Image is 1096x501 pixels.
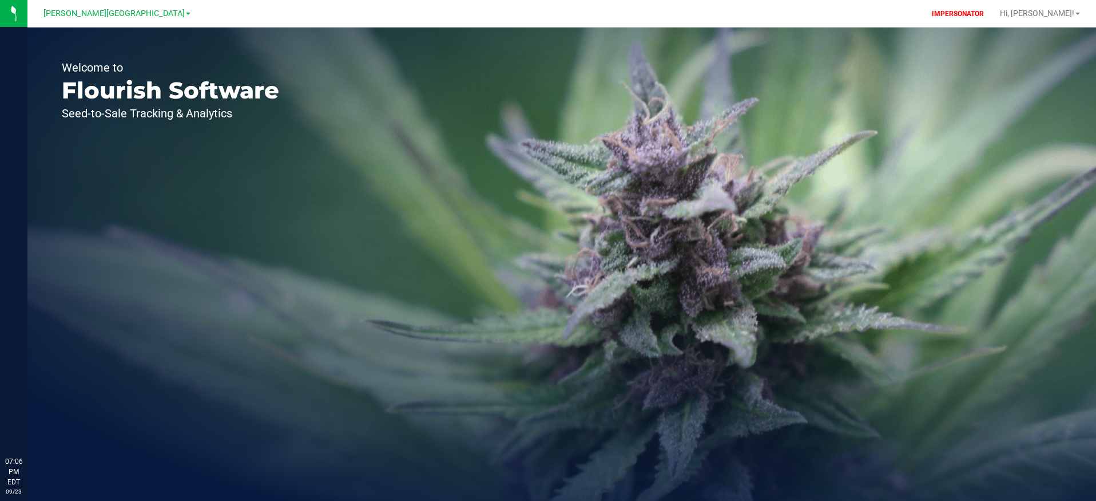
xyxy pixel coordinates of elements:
p: Flourish Software [62,79,279,102]
p: Welcome to [62,62,279,73]
span: Hi, [PERSON_NAME]! [1000,9,1074,18]
p: Seed-to-Sale Tracking & Analytics [62,108,279,119]
span: [PERSON_NAME][GEOGRAPHIC_DATA] [43,9,185,18]
p: 09/23 [5,487,22,496]
p: IMPERSONATOR [927,9,988,19]
p: 07:06 PM EDT [5,456,22,487]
